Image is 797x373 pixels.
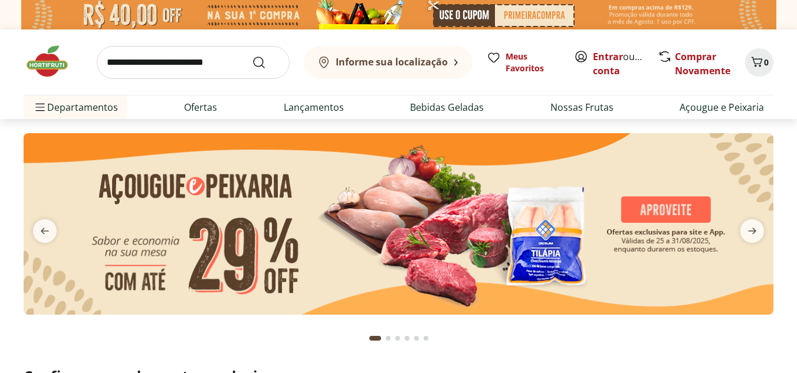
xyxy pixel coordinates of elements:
[184,100,217,114] a: Ofertas
[506,51,560,74] span: Meus Favoritos
[304,46,473,79] button: Informe sua localização
[764,57,769,68] span: 0
[336,55,448,68] b: Informe sua localização
[593,50,623,63] a: Entrar
[593,49,645,78] span: ou
[410,100,484,114] a: Bebidas Geladas
[593,50,658,77] a: Criar conta
[252,55,280,70] button: Submit Search
[367,324,383,352] button: Current page from fs-carousel
[393,324,402,352] button: Go to page 3 from fs-carousel
[680,100,764,114] a: Açougue e Peixaria
[675,50,730,77] a: Comprar Novamente
[24,219,66,243] button: previous
[487,51,560,74] a: Meus Favoritos
[33,93,47,121] button: Menu
[24,44,83,79] img: Hortifruti
[550,100,614,114] a: Nossas Frutas
[745,48,773,77] button: Carrinho
[402,324,412,352] button: Go to page 4 from fs-carousel
[284,100,344,114] a: Lançamentos
[383,324,393,352] button: Go to page 2 from fs-carousel
[412,324,421,352] button: Go to page 5 from fs-carousel
[421,324,431,352] button: Go to page 6 from fs-carousel
[33,93,118,121] span: Departamentos
[97,46,290,79] input: search
[24,133,773,315] img: açougue
[731,219,773,243] button: next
